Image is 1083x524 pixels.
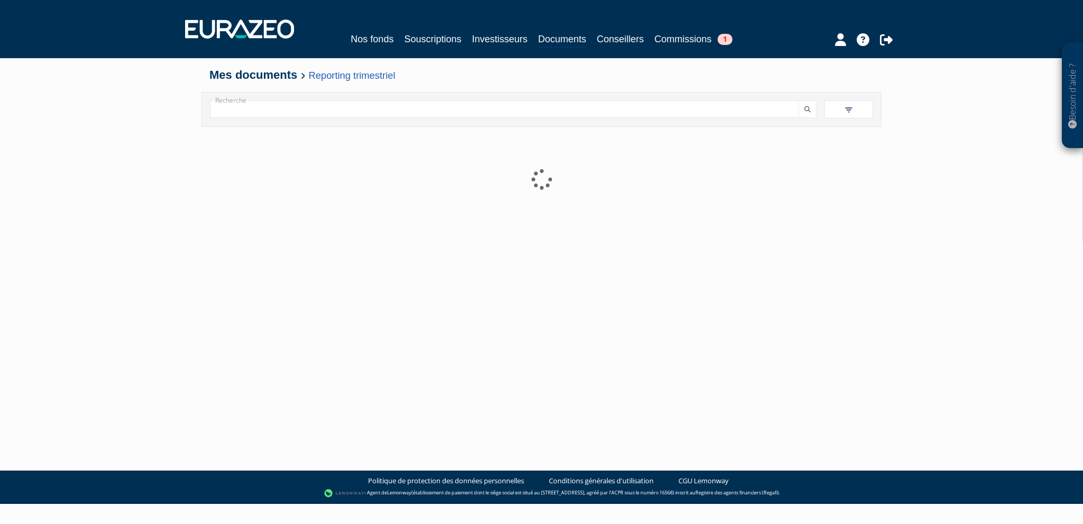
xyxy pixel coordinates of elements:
a: Conditions générales d'utilisation [549,476,654,486]
a: Investisseurs [472,32,527,47]
input: Recherche [210,100,799,118]
a: Reporting trimestriel [309,70,396,81]
a: Documents [538,32,586,48]
a: Registre des agents financiers (Regafi) [695,490,779,497]
a: Lemonway [387,490,411,497]
a: Conseillers [597,32,644,47]
a: Nos fonds [351,32,393,47]
p: Besoin d'aide ? [1067,48,1079,143]
a: Commissions1 [655,32,732,47]
img: logo-lemonway.png [324,488,365,499]
img: 1732889491-logotype_eurazeo_blanc_rvb.png [185,20,294,39]
img: filter.svg [844,105,853,115]
a: CGU Lemonway [678,476,729,486]
a: Politique de protection des données personnelles [368,476,524,486]
h4: Mes documents [209,69,874,81]
a: Souscriptions [404,32,461,47]
span: 1 [718,34,732,45]
div: - Agent de (établissement de paiement dont le siège social est situé au [STREET_ADDRESS], agréé p... [11,488,1072,499]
